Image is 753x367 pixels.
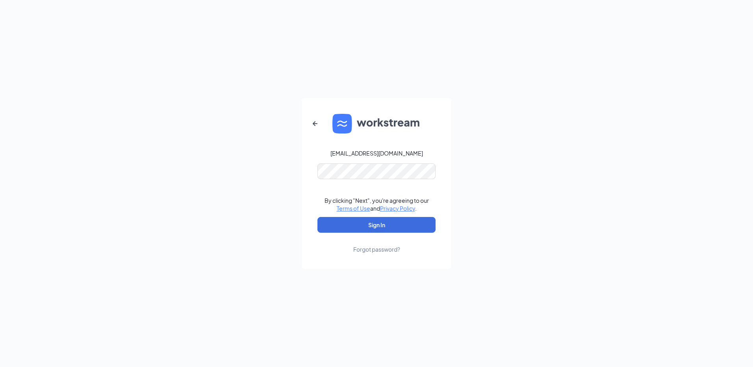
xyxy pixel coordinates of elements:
[330,149,423,157] div: [EMAIL_ADDRESS][DOMAIN_NAME]
[317,217,436,233] button: Sign In
[310,119,320,128] svg: ArrowLeftNew
[325,196,429,212] div: By clicking "Next", you're agreeing to our and .
[332,114,421,133] img: WS logo and Workstream text
[353,245,400,253] div: Forgot password?
[353,233,400,253] a: Forgot password?
[337,205,370,212] a: Terms of Use
[380,205,415,212] a: Privacy Policy
[306,114,325,133] button: ArrowLeftNew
